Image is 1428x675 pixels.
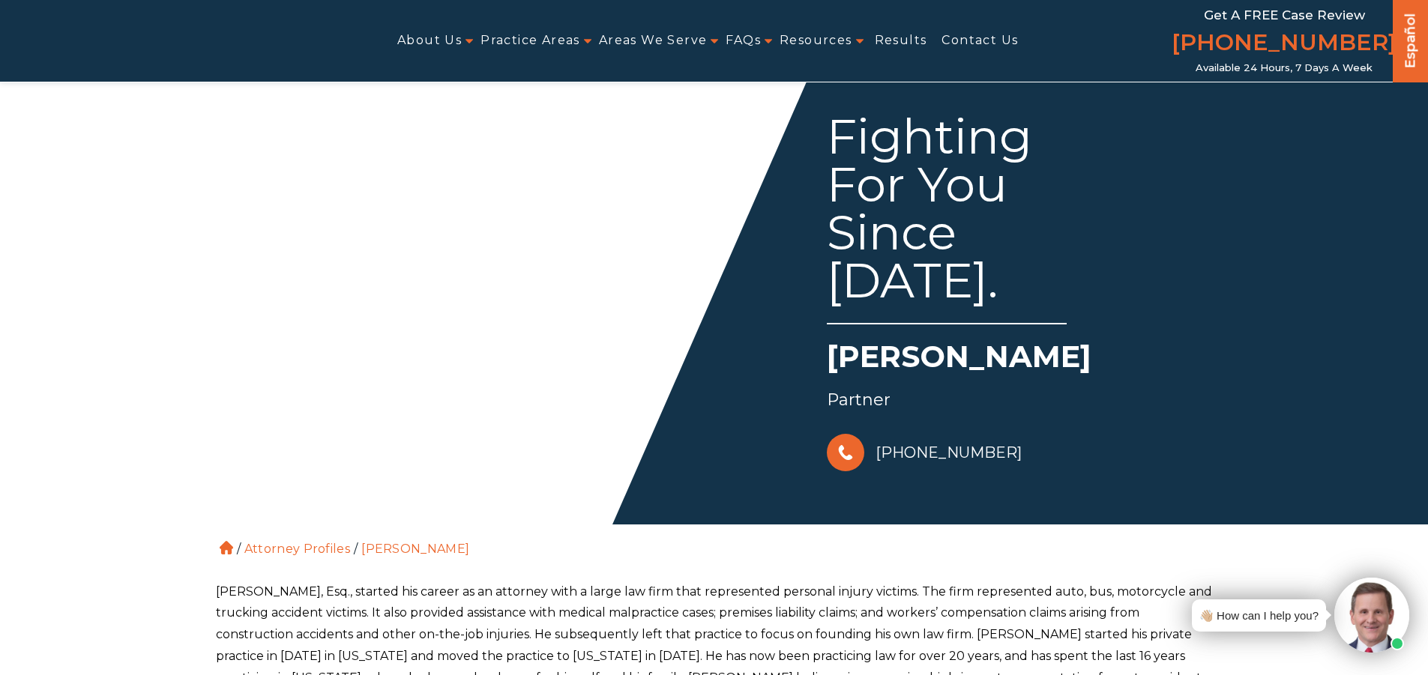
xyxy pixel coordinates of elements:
[827,336,1215,385] h1: [PERSON_NAME]
[827,112,1067,324] div: Fighting For You Since [DATE].
[827,385,1215,415] div: Partner
[726,24,761,58] a: FAQs
[9,23,244,59] img: Auger & Auger Accident and Injury Lawyers Logo
[827,430,1022,475] a: [PHONE_NUMBER]
[875,24,927,58] a: Results
[1196,62,1373,74] span: Available 24 Hours, 7 Days a Week
[1334,578,1409,653] img: Intaker widget Avatar
[220,541,233,554] a: Home
[216,524,1213,559] ol: / /
[244,542,350,556] a: Attorney Profiles
[599,24,708,58] a: Areas We Serve
[480,24,580,58] a: Practice Areas
[358,542,473,556] li: [PERSON_NAME]
[1204,7,1365,22] span: Get a FREE Case Review
[205,75,654,524] img: Herbert Auger
[942,24,1018,58] a: Contact Us
[1199,605,1319,626] div: 👋🏼 How can I help you?
[1172,26,1397,62] a: [PHONE_NUMBER]
[780,24,852,58] a: Resources
[397,24,462,58] a: About Us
